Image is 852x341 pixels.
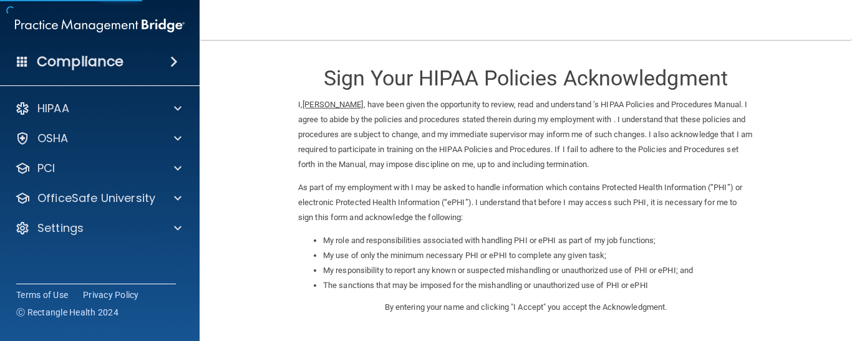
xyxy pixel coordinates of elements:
[37,101,69,116] p: HIPAA
[298,67,753,90] h3: Sign Your HIPAA Policies Acknowledgment
[37,191,155,206] p: OfficeSafe University
[298,97,753,172] p: I, , have been given the opportunity to review, read and understand ’s HIPAA Policies and Procedu...
[323,233,753,248] li: My role and responsibilities associated with handling PHI or ePHI as part of my job functions;
[16,289,68,301] a: Terms of Use
[15,221,182,236] a: Settings
[15,161,182,176] a: PCI
[16,306,119,319] span: Ⓒ Rectangle Health 2024
[37,161,55,176] p: PCI
[303,100,363,109] ins: [PERSON_NAME]
[37,53,123,70] h4: Compliance
[298,300,753,315] p: By entering your name and clicking "I Accept" you accept the Acknowledgment.
[15,13,185,38] img: PMB logo
[298,180,753,225] p: As part of my employment with I may be asked to handle information which contains Protected Healt...
[37,221,84,236] p: Settings
[323,248,753,263] li: My use of only the minimum necessary PHI or ePHI to complete any given task;
[37,131,69,146] p: OSHA
[323,278,753,293] li: The sanctions that may be imposed for the mishandling or unauthorized use of PHI or ePHI
[323,263,753,278] li: My responsibility to report any known or suspected mishandling or unauthorized use of PHI or ePHI...
[15,101,182,116] a: HIPAA
[83,289,139,301] a: Privacy Policy
[15,131,182,146] a: OSHA
[15,191,182,206] a: OfficeSafe University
